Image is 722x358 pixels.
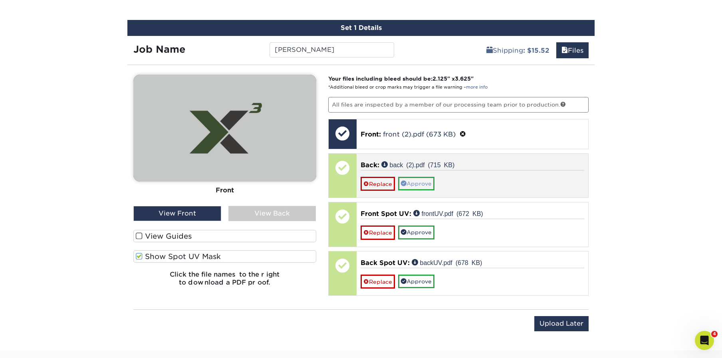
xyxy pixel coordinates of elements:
a: Replace [361,177,395,191]
span: shipping [486,47,493,54]
input: Enter a job name [270,42,394,57]
iframe: Google Customer Reviews [2,334,68,355]
p: All files are inspected by a member of our processing team prior to production. [328,97,589,112]
b: : $15.52 [523,47,549,54]
div: View Front [133,206,221,221]
span: Front Spot UV: [361,210,411,218]
div: Front [133,181,316,199]
input: Upload Later [534,316,589,331]
a: Approve [398,225,434,239]
strong: Job Name [133,44,185,55]
a: Shipping: $15.52 [481,42,554,58]
a: Replace [361,275,395,289]
a: frontUV.pdf (672 KB) [413,210,483,216]
a: backUV.pdf (678 KB) [412,259,482,265]
strong: Your files including bleed should be: " x " [328,75,474,82]
label: Show Spot UV Mask [133,250,316,263]
a: Approve [398,177,434,190]
div: Set 1 Details [127,20,595,36]
a: Files [556,42,589,58]
a: front (2).pdf (673 KB) [383,131,456,138]
span: files [561,47,568,54]
a: Replace [361,225,395,239]
a: more info [466,85,488,90]
span: 2.125 [432,75,447,82]
small: *Additional bleed or crop marks may trigger a file warning – [328,85,488,90]
span: Back Spot UV: [361,259,410,267]
span: 4 [711,331,718,337]
iframe: Intercom live chat [695,331,714,350]
div: View Back [228,206,316,221]
a: Approve [398,275,434,288]
label: View Guides [133,230,316,242]
span: Back: [361,161,379,169]
span: 3.625 [455,75,471,82]
h6: Click the file names to the right to download a PDF proof. [133,271,316,292]
a: back (2).pdf (715 KB) [381,161,455,168]
span: Front: [361,131,381,138]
